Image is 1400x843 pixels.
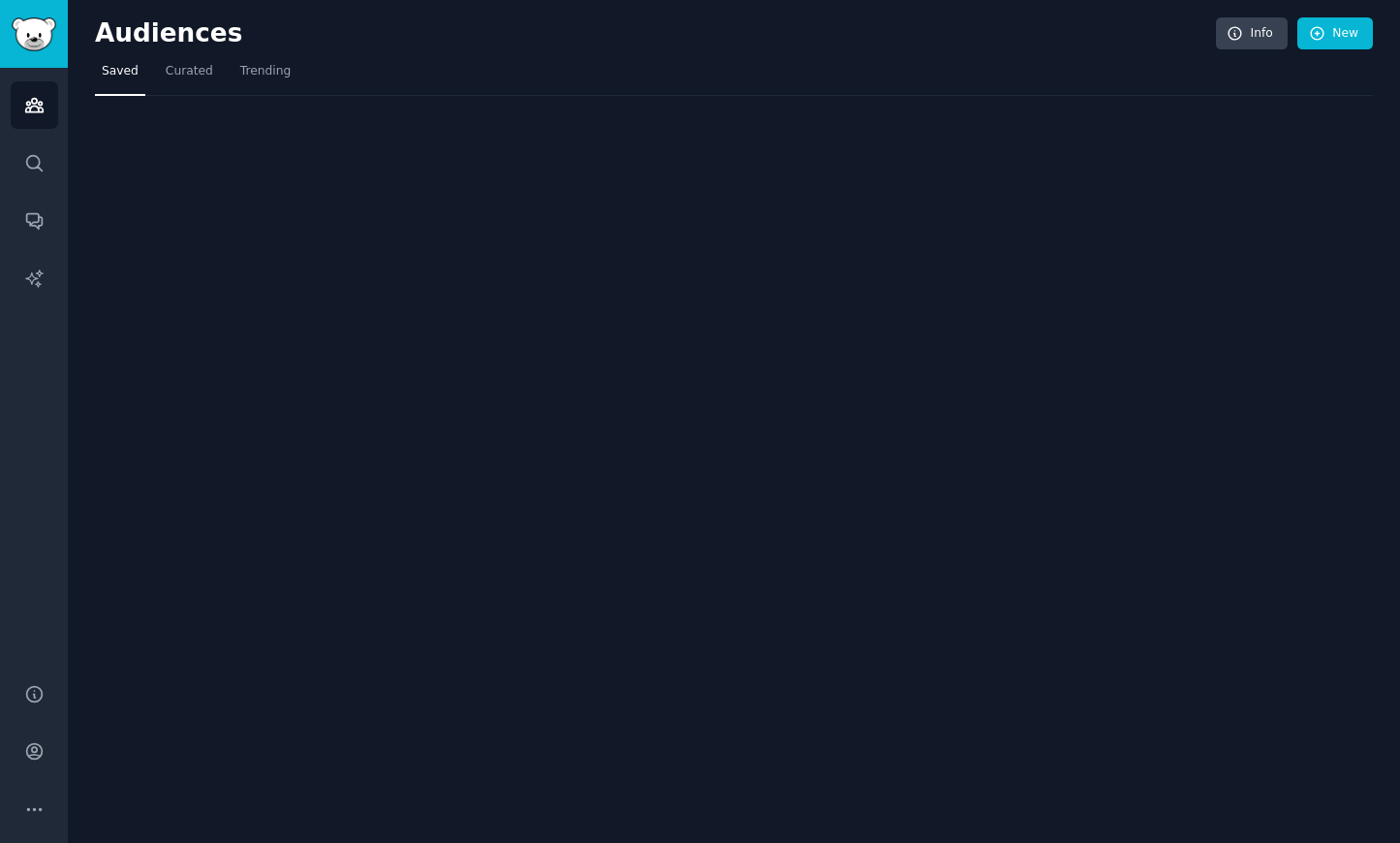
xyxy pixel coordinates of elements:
a: Curated [159,56,220,96]
a: Trending [233,56,297,96]
a: Info [1216,17,1288,50]
img: GummySearch logo [12,17,56,51]
a: Saved [95,56,145,96]
span: Trending [240,63,291,80]
span: Curated [166,63,213,80]
a: New [1297,17,1373,50]
h2: Audiences [95,18,1216,49]
span: Saved [102,63,139,80]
